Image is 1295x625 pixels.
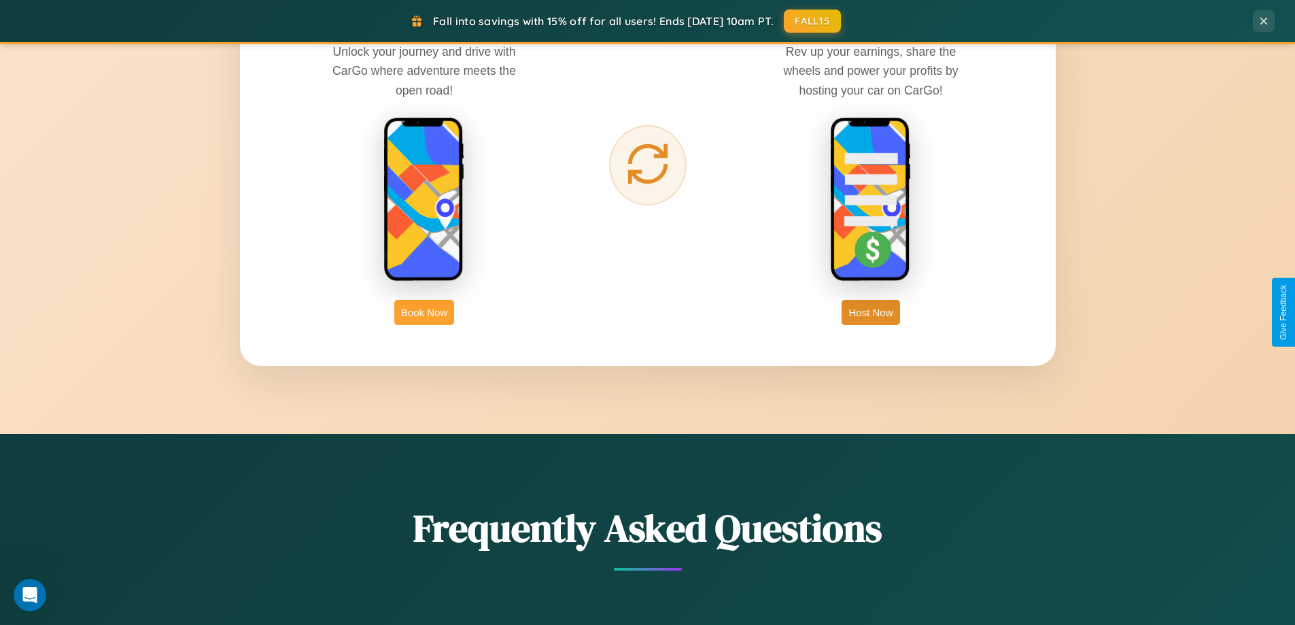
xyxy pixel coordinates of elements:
img: host phone [830,117,912,283]
p: Unlock your journey and drive with CarGo where adventure meets the open road! [322,42,526,99]
iframe: Intercom live chat [14,579,46,611]
button: Book Now [394,300,454,325]
button: Host Now [842,300,899,325]
img: rent phone [383,117,465,283]
button: FALL15 [784,10,841,33]
div: Give Feedback [1279,285,1288,340]
p: Rev up your earnings, share the wheels and power your profits by hosting your car on CarGo! [769,42,973,99]
h2: Frequently Asked Questions [240,502,1056,554]
span: Fall into savings with 15% off for all users! Ends [DATE] 10am PT. [433,14,774,28]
